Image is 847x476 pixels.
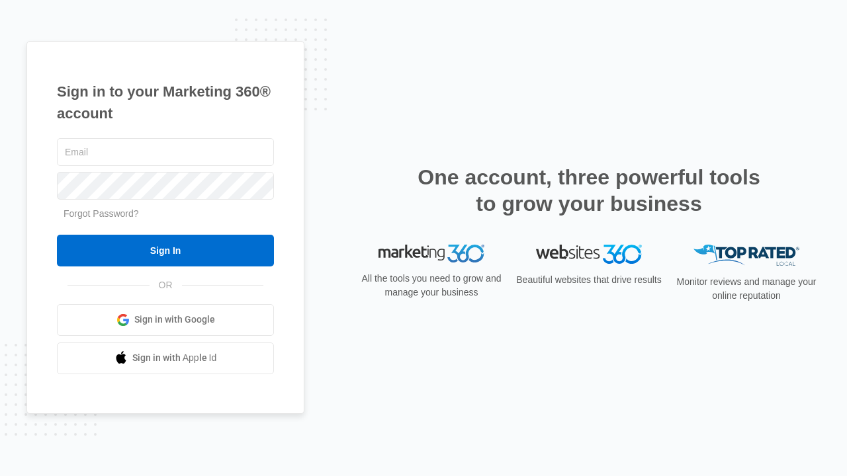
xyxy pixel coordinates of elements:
[672,275,821,303] p: Monitor reviews and manage your online reputation
[357,272,506,299] p: All the tools you need to grow and manage your business
[134,313,215,327] span: Sign in with Google
[150,278,182,292] span: OR
[132,351,217,365] span: Sign in with Apple Id
[57,138,274,166] input: Email
[57,235,274,266] input: Sign In
[57,304,274,336] a: Sign in with Google
[536,245,642,264] img: Websites 360
[64,208,139,219] a: Forgot Password?
[57,81,274,124] h1: Sign in to your Marketing 360® account
[515,273,663,287] p: Beautiful websites that drive results
[693,245,799,266] img: Top Rated Local
[414,164,764,217] h2: One account, three powerful tools to grow your business
[379,245,484,263] img: Marketing 360
[57,342,274,374] a: Sign in with Apple Id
